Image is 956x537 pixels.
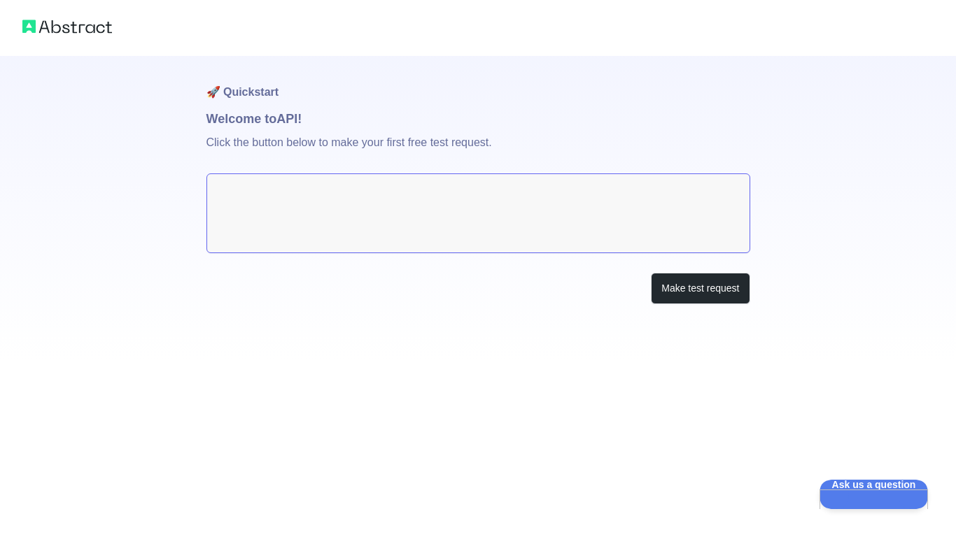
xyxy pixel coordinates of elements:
[206,129,750,173] p: Click the button below to make your first free test request.
[820,480,928,509] iframe: Help Scout Beacon - Open
[22,17,112,36] img: Abstract logo
[206,56,750,109] h1: 🚀 Quickstart
[651,273,750,304] button: Make test request
[206,109,750,129] h1: Welcome to API!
